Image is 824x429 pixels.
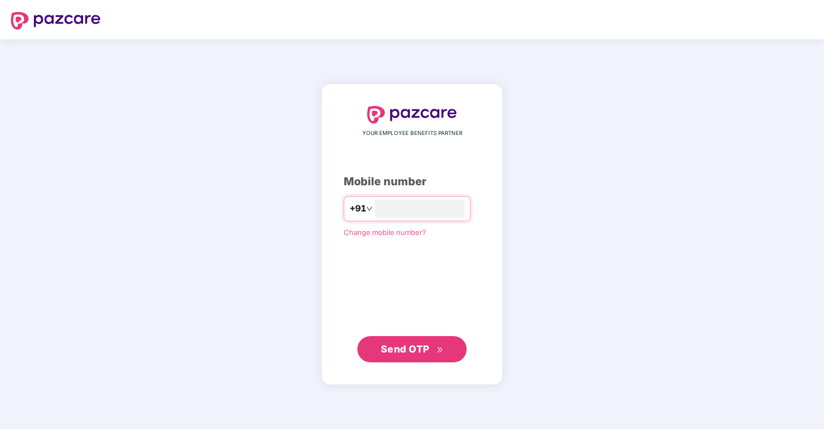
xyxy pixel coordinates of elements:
a: Change mobile number? [344,228,426,237]
span: double-right [437,346,444,354]
img: logo [367,106,457,124]
button: Send OTPdouble-right [357,336,467,362]
span: down [366,205,373,212]
span: YOUR EMPLOYEE BENEFITS PARTNER [362,129,462,138]
span: Send OTP [381,343,429,355]
img: logo [11,12,101,30]
div: Mobile number [344,173,480,190]
span: +91 [350,202,366,215]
